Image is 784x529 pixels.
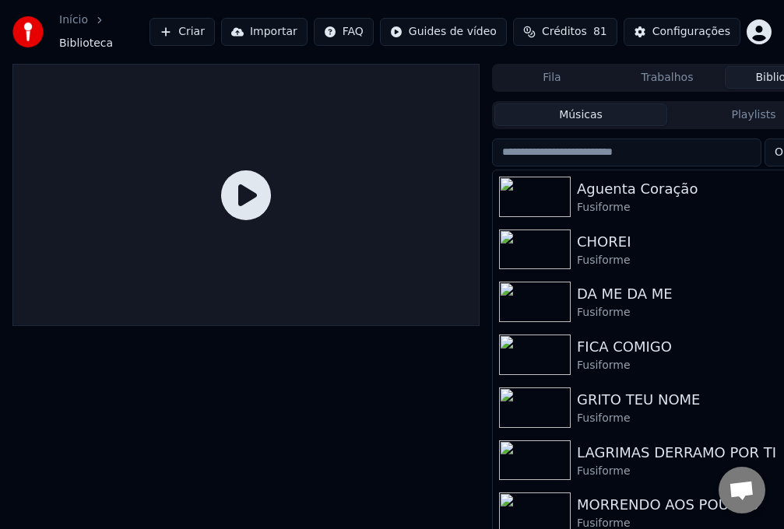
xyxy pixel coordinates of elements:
[314,18,374,46] button: FAQ
[380,18,507,46] button: Guides de vídeo
[652,24,730,40] div: Configurações
[624,18,740,46] button: Configurações
[59,12,149,51] nav: breadcrumb
[593,24,607,40] span: 81
[542,24,587,40] span: Créditos
[513,18,617,46] button: Créditos81
[149,18,215,46] button: Criar
[59,12,88,28] a: Início
[12,16,44,47] img: youka
[610,66,725,89] button: Trabalhos
[221,18,308,46] button: Importar
[59,36,113,51] span: Biblioteca
[494,66,610,89] button: Fila
[719,467,765,513] div: Open chat
[494,103,667,126] button: Músicas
